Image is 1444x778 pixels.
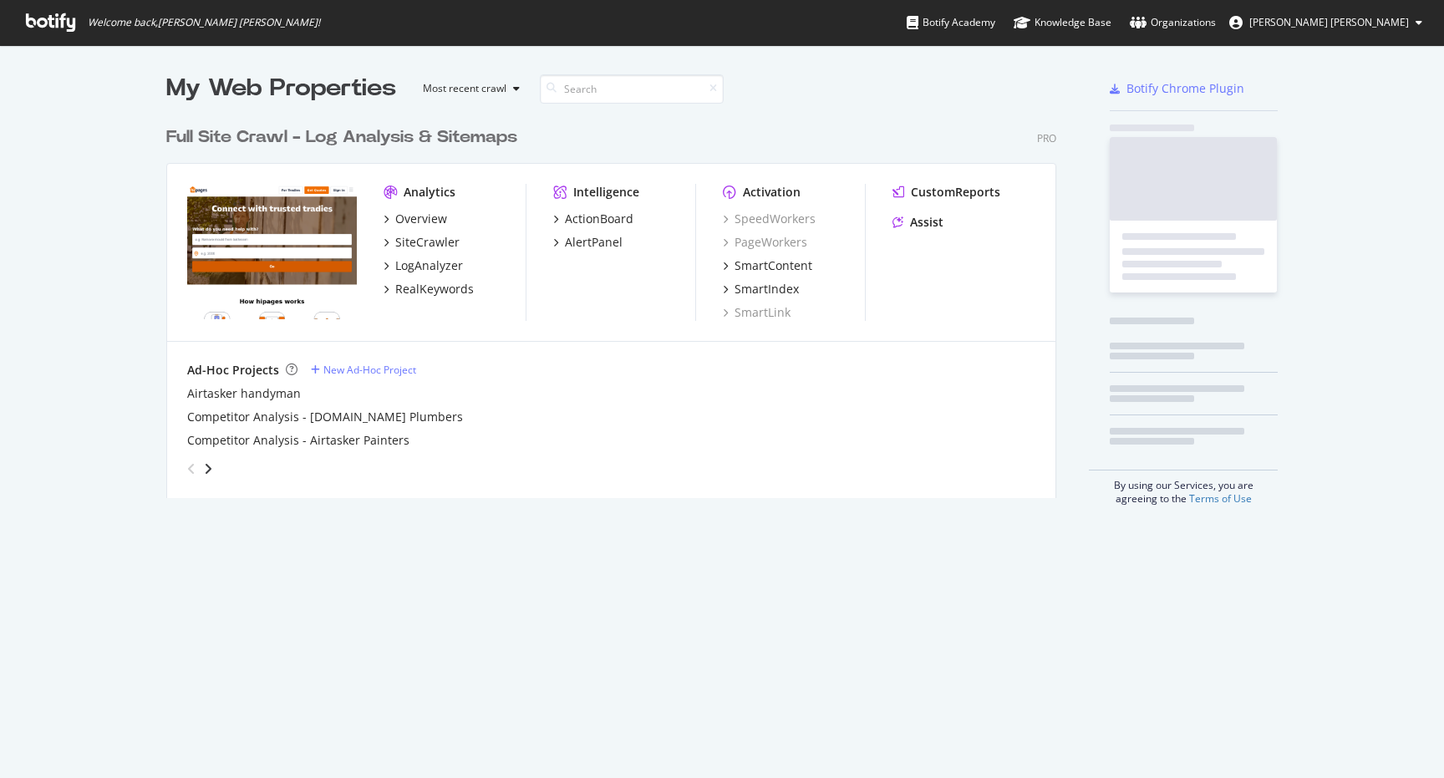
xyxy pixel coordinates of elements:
a: Competitor Analysis - [DOMAIN_NAME] Plumbers [187,409,463,425]
div: CustomReports [911,184,1000,201]
a: Competitor Analysis - Airtasker Painters [187,432,409,449]
a: RealKeywords [384,281,474,297]
span: Welcome back, [PERSON_NAME] [PERSON_NAME] ! [88,16,320,29]
a: Overview [384,211,447,227]
div: Assist [910,214,943,231]
div: angle-left [180,455,202,482]
div: ActionBoard [565,211,633,227]
a: SmartContent [723,257,812,274]
div: AlertPanel [565,234,623,251]
a: Full Site Crawl - Log Analysis & Sitemaps [166,125,524,150]
div: Botify Chrome Plugin [1126,80,1244,97]
div: Ad-Hoc Projects [187,362,279,379]
div: My Web Properties [166,72,396,105]
a: SiteCrawler [384,234,460,251]
a: SpeedWorkers [723,211,816,227]
a: New Ad-Hoc Project [311,363,416,377]
div: grid [166,105,1070,498]
div: Overview [395,211,447,227]
div: Knowledge Base [1014,14,1111,31]
a: Botify Chrome Plugin [1110,80,1244,97]
a: SmartIndex [723,281,799,297]
div: SmartContent [735,257,812,274]
div: Botify Academy [907,14,995,31]
a: ActionBoard [553,211,633,227]
div: Activation [743,184,801,201]
div: Analytics [404,184,455,201]
div: angle-right [202,460,214,477]
div: Full Site Crawl - Log Analysis & Sitemaps [166,125,517,150]
div: Organizations [1130,14,1216,31]
div: New Ad-Hoc Project [323,363,416,377]
div: Most recent crawl [423,84,506,94]
div: RealKeywords [395,281,474,297]
a: Terms of Use [1189,491,1252,506]
button: Most recent crawl [409,75,526,102]
button: [PERSON_NAME] [PERSON_NAME] [1216,9,1436,36]
img: hipages.com.au [187,184,357,319]
a: AlertPanel [553,234,623,251]
div: Intelligence [573,184,639,201]
div: By using our Services, you are agreeing to the [1089,470,1278,506]
div: SmartIndex [735,281,799,297]
a: Airtasker handyman [187,385,301,402]
div: LogAnalyzer [395,257,463,274]
a: Assist [892,214,943,231]
a: PageWorkers [723,234,807,251]
span: Diana de Vargas Soler [1249,15,1409,29]
a: CustomReports [892,184,1000,201]
div: Pro [1037,131,1056,145]
a: LogAnalyzer [384,257,463,274]
a: SmartLink [723,304,791,321]
input: Search [540,74,724,104]
div: SiteCrawler [395,234,460,251]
